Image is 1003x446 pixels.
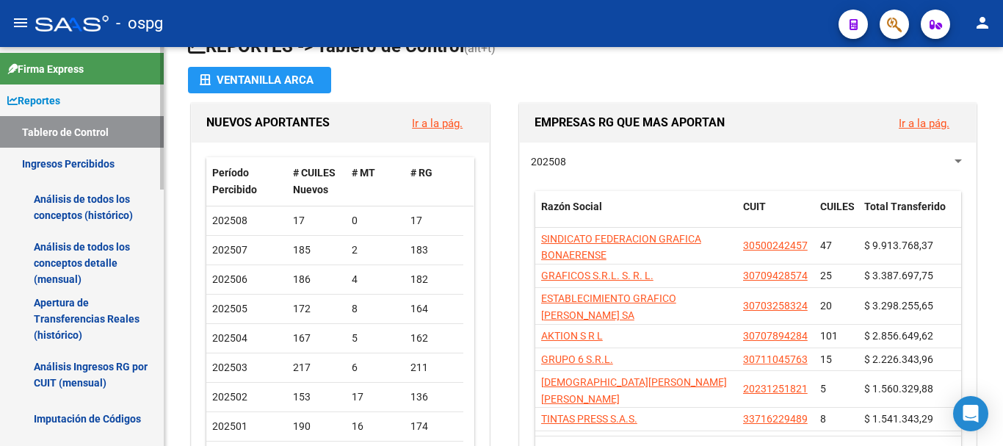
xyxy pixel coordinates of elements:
[293,242,340,259] div: 185
[206,157,287,206] datatable-header-cell: Período Percibido
[541,201,602,212] span: Razón Social
[293,271,340,288] div: 186
[293,359,340,376] div: 217
[535,115,725,129] span: EMPRESAS RG QUE MAS APORTAN
[410,212,457,229] div: 17
[953,396,988,431] div: Open Intercom Messenger
[541,233,701,262] span: SINDICATO FEDERACION GRAFICA BONAERENSE
[743,383,808,395] span: 20231251821
[352,212,399,229] div: 0
[200,67,319,93] div: Ventanilla ARCA
[887,109,961,137] button: Ir a la pág.
[400,109,474,137] button: Ir a la pág.
[352,167,375,179] span: # MT
[212,215,247,226] span: 202508
[206,115,330,129] span: NUEVOS APORTANTES
[541,413,637,425] span: TINTAS PRESS S.A.S.
[212,167,257,195] span: Período Percibido
[410,418,457,435] div: 174
[820,330,838,342] span: 101
[410,330,457,347] div: 162
[188,35,980,60] h1: REPORTES -> Tablero de Control
[212,362,247,373] span: 202503
[820,270,832,281] span: 25
[820,201,855,212] span: CUILES
[743,201,766,212] span: CUIT
[820,240,832,251] span: 47
[974,14,991,32] mat-icon: person
[864,300,933,312] span: $ 3.298.255,65
[820,300,832,312] span: 20
[858,191,961,240] datatable-header-cell: Total Transferido
[743,240,808,251] span: 30500242457
[7,61,84,77] span: Firma Express
[352,359,399,376] div: 6
[410,389,457,406] div: 136
[743,330,808,342] span: 30707894284
[212,391,247,403] span: 202502
[293,167,336,195] span: # CUILES Nuevos
[531,156,566,168] span: 202508
[405,157,463,206] datatable-header-cell: # RG
[535,191,737,240] datatable-header-cell: Razón Social
[212,303,247,314] span: 202505
[352,242,399,259] div: 2
[410,301,457,317] div: 164
[212,420,247,432] span: 202501
[116,7,163,40] span: - ospg
[541,376,727,405] span: [DEMOGRAPHIC_DATA][PERSON_NAME] [PERSON_NAME]
[864,330,933,342] span: $ 2.856.649,62
[12,14,29,32] mat-icon: menu
[293,418,340,435] div: 190
[293,301,340,317] div: 172
[410,359,457,376] div: 211
[864,353,933,365] span: $ 2.226.343,96
[864,201,946,212] span: Total Transferido
[899,117,949,130] a: Ir a la pág.
[541,270,653,281] span: GRAFICOS S.R.L. S. R. L.
[410,167,432,179] span: # RG
[352,301,399,317] div: 8
[743,413,808,425] span: 33716229489
[352,389,399,406] div: 17
[293,330,340,347] div: 167
[212,273,247,285] span: 202506
[293,212,340,229] div: 17
[352,330,399,347] div: 5
[743,270,808,281] span: 30709428574
[864,413,933,425] span: $ 1.541.343,29
[293,389,340,406] div: 153
[412,117,463,130] a: Ir a la pág.
[212,244,247,256] span: 202507
[820,353,832,365] span: 15
[541,292,676,321] span: ESTABLECIMIENTO GRAFICO [PERSON_NAME] SA
[743,300,808,312] span: 30703258324
[7,93,60,109] span: Reportes
[541,330,603,342] span: AKTION S R L
[864,240,933,251] span: $ 9.913.768,37
[541,353,613,365] span: GRUPO 6 S.R.L.
[737,191,814,240] datatable-header-cell: CUIT
[352,271,399,288] div: 4
[287,157,346,206] datatable-header-cell: # CUILES Nuevos
[188,67,331,93] button: Ventanilla ARCA
[864,270,933,281] span: $ 3.387.697,75
[212,332,247,344] span: 202504
[814,191,858,240] datatable-header-cell: CUILES
[820,413,826,425] span: 8
[743,353,808,365] span: 30711045763
[346,157,405,206] datatable-header-cell: # MT
[352,418,399,435] div: 16
[410,242,457,259] div: 183
[864,383,933,395] span: $ 1.560.329,88
[410,271,457,288] div: 182
[464,41,496,55] span: (alt+t)
[820,383,826,395] span: 5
